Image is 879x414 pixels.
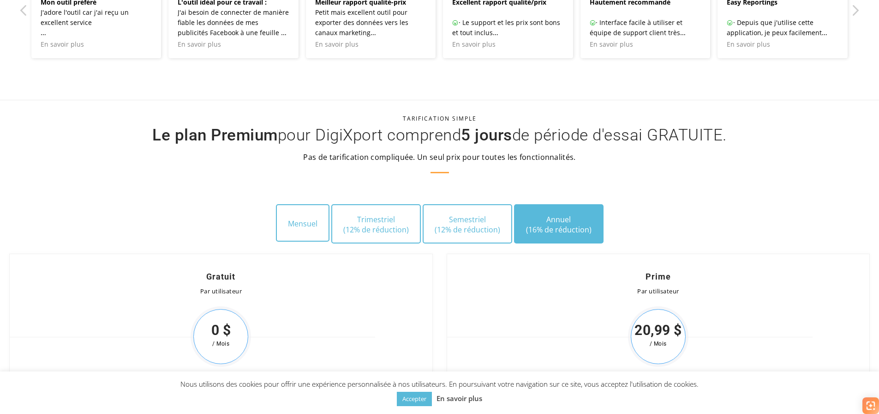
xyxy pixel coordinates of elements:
[833,370,879,414] div: Widget de chat
[423,204,512,244] button: Semestriel(12% de réduction)
[402,395,426,403] font: Accepter
[634,322,682,338] font: 20,99 $
[331,204,421,244] button: Trimestriel(12% de réduction)
[397,392,432,406] a: Accepter
[546,214,571,225] font: Annuel
[437,393,482,404] a: En savoir plus
[343,225,409,235] font: (12% de réduction)
[727,40,770,49] span: En savoir plus
[212,340,229,347] font: / Mois
[206,272,235,281] font: Gratuit
[650,340,667,347] font: / Mois
[512,126,727,145] font: de période d'essai GRATUITE.
[435,225,500,235] font: (12% de réduction)
[403,115,477,122] font: Tarification simple
[276,204,329,241] button: Mensuel
[288,219,317,229] font: Mensuel
[41,40,84,49] span: En savoir plus
[449,214,486,225] font: Semestriel
[357,214,395,225] font: Trimestriel
[180,379,699,389] font: Nous utilisons des cookies pour offrir une expérience personnalisée à nos utilisateurs. En poursu...
[461,126,512,145] font: 5 jours
[178,40,221,49] span: En savoir plus
[315,40,359,49] span: En savoir plus
[152,126,278,145] font: Le plan Premium
[211,322,231,338] font: 0 $
[833,370,879,414] iframe: Widget de discussion
[526,225,592,235] font: (16% de réduction)
[19,4,29,22] div: Avis précédent
[452,40,496,49] span: En savoir plus
[437,394,482,403] font: En savoir plus
[590,40,633,49] span: En savoir plus
[303,152,575,162] font: Pas de tarification compliquée. Un seul prix pour toutes les fonctionnalités.
[637,287,679,295] font: Par utilisateur
[514,204,604,244] button: Annuel(16% de réduction)
[646,272,671,281] font: Prime
[278,126,461,145] font: pour DigiXport comprend
[850,4,860,22] div: Prochaine critique
[200,287,242,295] font: Par utilisateur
